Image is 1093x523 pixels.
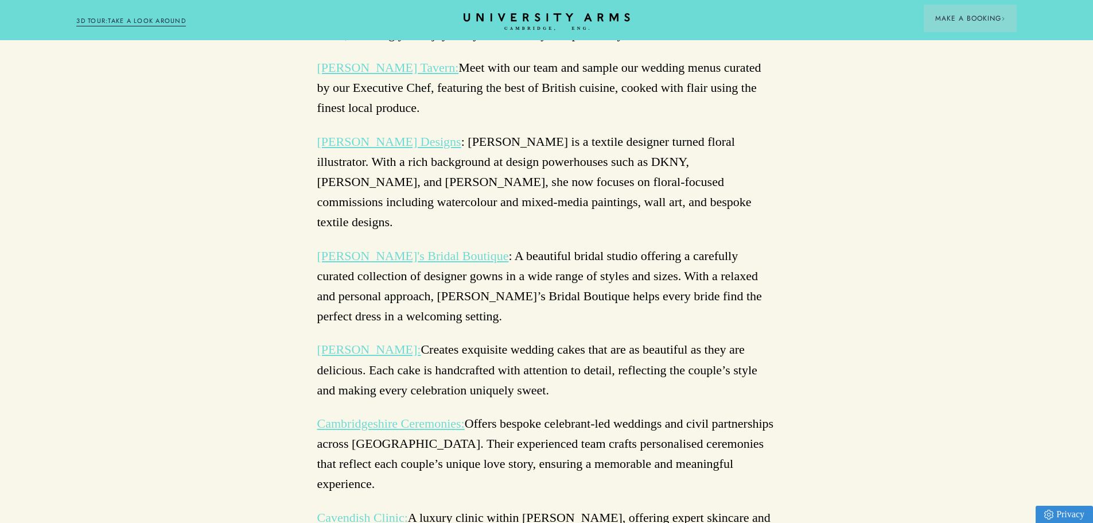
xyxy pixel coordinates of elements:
span: Make a Booking [935,13,1005,24]
a: [PERSON_NAME] Designs [317,134,461,149]
a: [PERSON_NAME]'s Bridal Boutique [317,249,509,263]
p: : A beautiful bridal studio offering a carefully curated collection of designer gowns in a wide r... [317,246,776,327]
a: Home [464,13,630,31]
img: Privacy [1044,510,1053,520]
p: Meet with our team and sample our wedding menus curated by our Executive Chef, featuring the best... [317,57,776,118]
p: Offers bespoke celebrant-led weddings and civil partnerships across [GEOGRAPHIC_DATA]. Their expe... [317,413,776,494]
img: Arrow icon [1001,17,1005,21]
a: Privacy [1036,506,1093,523]
a: [PERSON_NAME] Tavern: [317,60,459,75]
a: 3D TOUR:TAKE A LOOK AROUND [76,16,186,26]
button: Make a BookingArrow icon [924,5,1017,32]
p: : [PERSON_NAME] is a textile designer turned floral illustrator. With a rich background at design... [317,131,776,233]
a: Cambridgeshire Ceremonies: [317,416,465,431]
p: Creates exquisite wedding cakes that are as beautiful as they are delicious. Each cake is handcra... [317,339,776,400]
a: [PERSON_NAME]: [317,342,421,357]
